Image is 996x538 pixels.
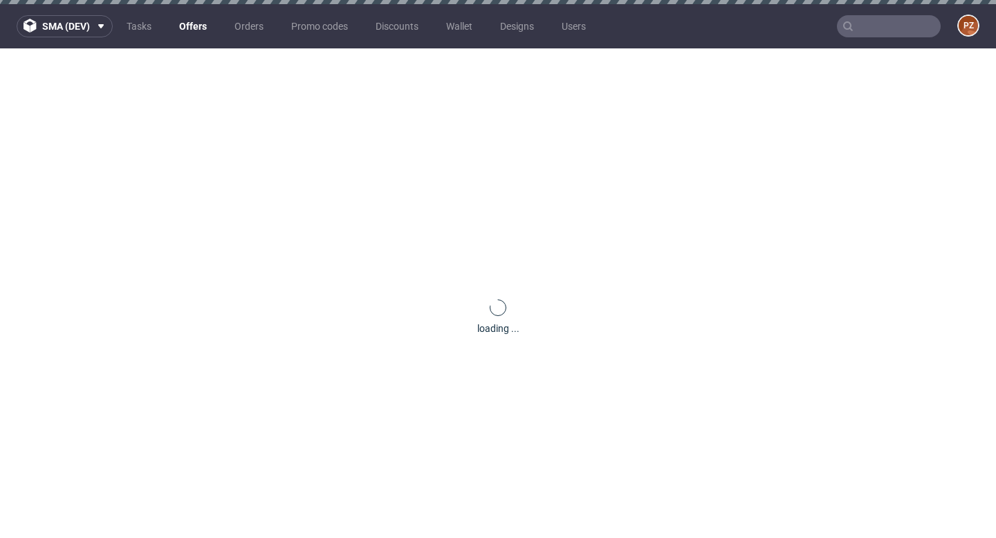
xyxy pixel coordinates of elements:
div: loading ... [477,322,519,335]
a: Wallet [438,15,481,37]
a: Users [553,15,594,37]
a: Offers [171,15,215,37]
span: sma (dev) [42,21,90,31]
figcaption: PZ [959,16,978,35]
a: Promo codes [283,15,356,37]
a: Orders [226,15,272,37]
a: Discounts [367,15,427,37]
button: sma (dev) [17,15,113,37]
a: Tasks [118,15,160,37]
a: Designs [492,15,542,37]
